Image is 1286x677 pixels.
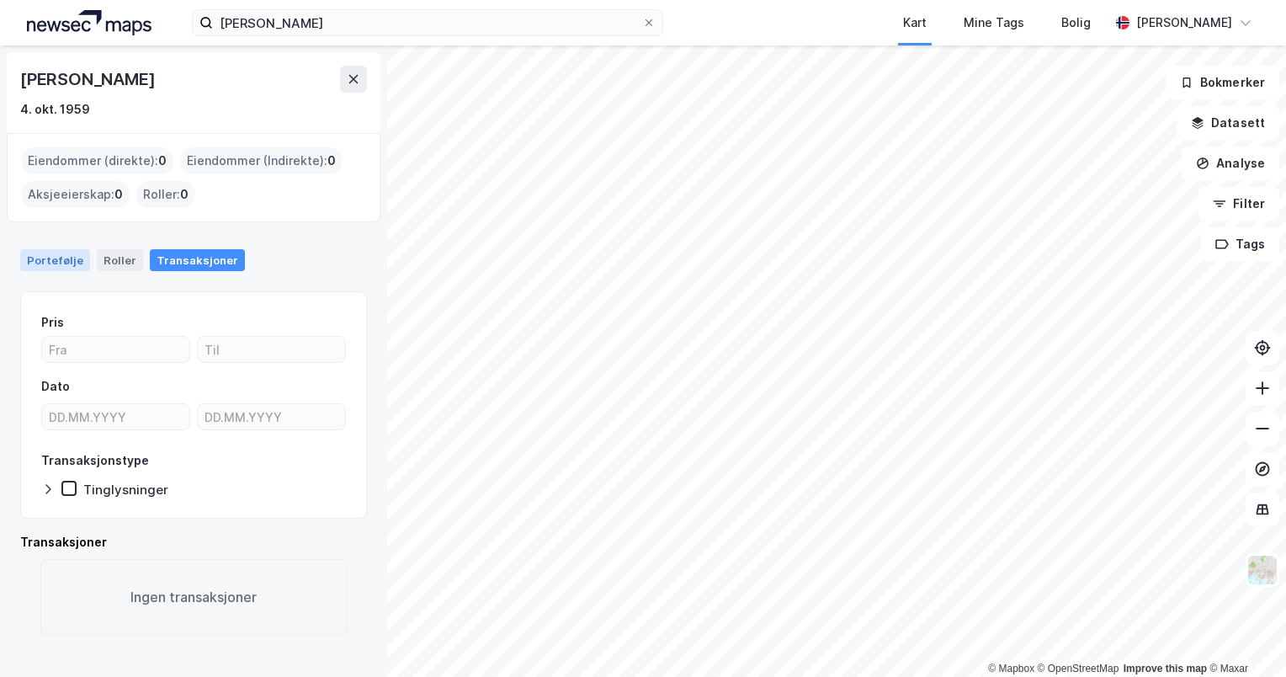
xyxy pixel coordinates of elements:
[136,181,195,208] div: Roller :
[20,66,158,93] div: [PERSON_NAME]
[1202,596,1286,677] div: Kontrollprogram for chat
[1182,147,1279,180] button: Analyse
[988,663,1034,674] a: Mapbox
[20,532,367,552] div: Transaksjoner
[41,312,64,333] div: Pris
[1198,187,1279,221] button: Filter
[83,482,168,498] div: Tinglysninger
[1124,663,1207,674] a: Improve this map
[964,13,1024,33] div: Mine Tags
[41,450,149,471] div: Transaksjonstype
[1166,66,1279,99] button: Bokmerker
[1201,227,1279,261] button: Tags
[21,181,130,208] div: Aksjeeierskap :
[27,10,151,35] img: logo.a4113a55bc3d86da70a041830d287a7e.svg
[41,376,70,397] div: Dato
[1202,596,1286,677] iframe: Chat Widget
[97,249,143,271] div: Roller
[150,249,245,271] div: Transaksjoner
[40,559,347,635] div: Ingen transaksjoner
[180,147,343,174] div: Eiendommer (Indirekte) :
[20,99,90,120] div: 4. okt. 1959
[21,147,173,174] div: Eiendommer (direkte) :
[198,404,345,429] input: DD.MM.YYYY
[1177,106,1279,140] button: Datasett
[198,337,345,362] input: Til
[1136,13,1232,33] div: [PERSON_NAME]
[20,249,90,271] div: Portefølje
[180,184,189,205] span: 0
[1038,663,1119,674] a: OpenStreetMap
[327,151,336,171] span: 0
[213,10,642,35] input: Søk på adresse, matrikkel, gårdeiere, leietakere eller personer
[114,184,123,205] span: 0
[42,337,189,362] input: Fra
[42,404,189,429] input: DD.MM.YYYY
[158,151,167,171] span: 0
[1061,13,1091,33] div: Bolig
[903,13,927,33] div: Kart
[1246,554,1278,586] img: Z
